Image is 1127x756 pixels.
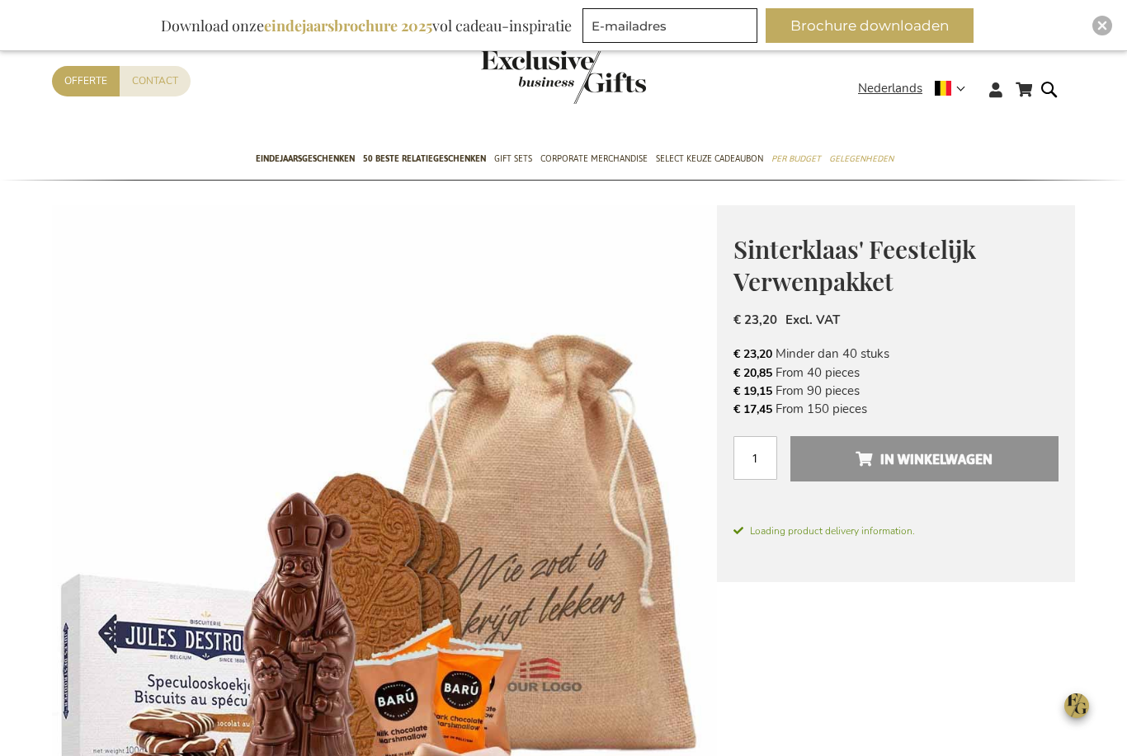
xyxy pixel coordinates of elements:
[120,66,191,96] a: Contact
[582,8,757,43] input: E-mailadres
[771,139,821,181] a: Per Budget
[733,436,777,480] input: Aantal
[733,524,1059,538] span: Loading product delivery information.
[481,49,563,104] a: store logo
[52,66,120,96] a: Offerte
[656,150,763,167] span: Select Keuze Cadeaubon
[1092,16,1112,35] div: Close
[656,139,763,181] a: Select Keuze Cadeaubon
[733,400,1059,418] li: From 150 pieces
[733,365,772,381] span: € 20,85
[582,8,762,48] form: marketing offers and promotions
[1097,21,1107,31] img: Close
[363,150,486,167] span: 50 beste relatiegeschenken
[256,139,355,181] a: Eindejaarsgeschenken
[829,139,894,181] a: Gelegenheden
[494,139,532,181] a: Gift Sets
[256,150,355,167] span: Eindejaarsgeschenken
[733,232,976,298] span: Sinterklaas' Feestelijk Verwenpakket
[733,401,772,417] span: € 17,45
[733,383,772,399] span: € 19,15
[540,139,648,181] a: Corporate Merchandise
[733,364,1059,382] li: From 40 pieces
[264,16,432,35] b: eindejaarsbrochure 2025
[858,79,922,98] span: Nederlands
[733,345,1059,363] li: Minder dan 40 stuks
[766,8,974,43] button: Brochure downloaden
[785,312,840,328] span: Excl. VAT
[771,150,821,167] span: Per Budget
[153,8,579,43] div: Download onze vol cadeau-inspiratie
[733,382,1059,400] li: From 90 pieces
[481,49,646,104] img: Exclusive Business gifts logo
[540,150,648,167] span: Corporate Merchandise
[733,312,777,328] span: € 23,20
[363,139,486,181] a: 50 beste relatiegeschenken
[733,346,772,362] span: € 23,20
[829,150,894,167] span: Gelegenheden
[494,150,532,167] span: Gift Sets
